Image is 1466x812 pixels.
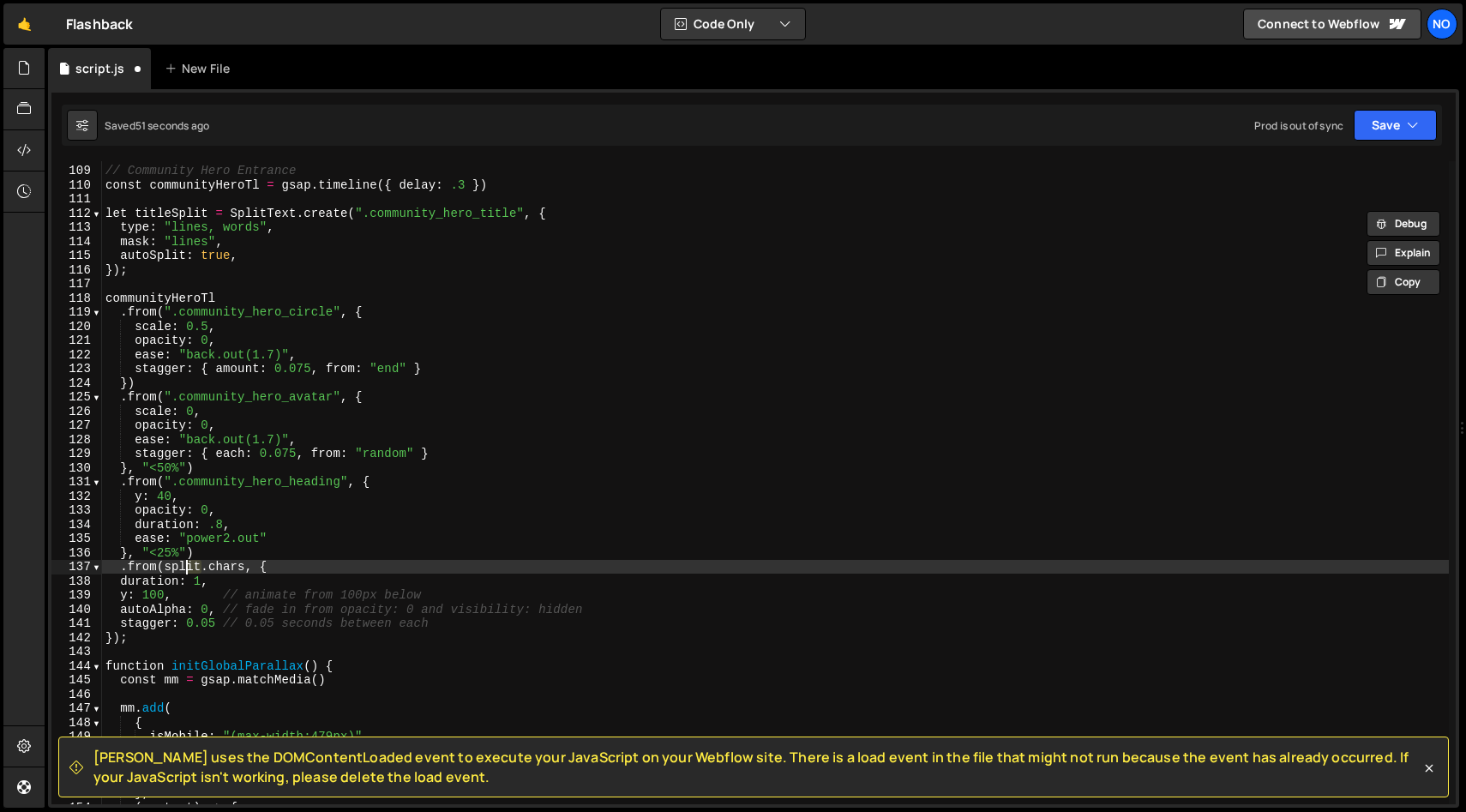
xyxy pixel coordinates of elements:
[1367,211,1440,237] button: Debug
[51,305,102,320] div: 119
[51,546,102,561] div: 136
[51,348,102,363] div: 122
[51,334,102,348] div: 121
[51,503,102,518] div: 133
[51,292,102,306] div: 118
[51,518,102,532] div: 134
[661,9,805,39] button: Code Only
[51,574,102,589] div: 138
[51,263,102,278] div: 116
[51,645,102,659] div: 143
[51,773,102,787] div: 152
[51,532,102,546] div: 135
[51,730,102,744] div: 149
[51,220,102,235] div: 113
[51,744,102,759] div: 150
[51,433,102,448] div: 128
[51,249,102,263] div: 115
[51,475,102,490] div: 131
[51,376,102,391] div: 124
[51,758,102,773] div: 151
[51,320,102,334] div: 120
[51,164,102,178] div: 109
[51,588,102,603] div: 139
[66,14,133,34] div: Flashback
[51,207,102,221] div: 112
[1367,240,1440,266] button: Explain
[51,362,102,376] div: 123
[135,118,209,133] div: 51 seconds ago
[51,701,102,716] div: 147
[51,603,102,617] div: 140
[51,673,102,688] div: 145
[51,418,102,433] div: 127
[51,447,102,461] div: 129
[105,118,209,133] div: Saved
[51,786,102,801] div: 153
[165,60,237,77] div: New File
[75,60,124,77] div: script.js
[51,461,102,476] div: 130
[1427,9,1457,39] a: No
[51,716,102,731] div: 148
[51,178,102,193] div: 110
[3,3,45,45] a: 🤙
[51,192,102,207] div: 111
[51,490,102,504] div: 132
[93,748,1421,786] span: [PERSON_NAME] uses the DOMContentLoaded event to execute your JavaScript on your Webflow site. Th...
[51,631,102,646] div: 142
[51,617,102,631] div: 141
[51,277,102,292] div: 117
[1354,110,1437,141] button: Save
[51,560,102,574] div: 137
[1367,269,1440,295] button: Copy
[51,688,102,702] div: 146
[51,235,102,250] div: 114
[51,405,102,419] div: 126
[51,659,102,674] div: 144
[51,390,102,405] div: 125
[1243,9,1421,39] a: Connect to Webflow
[1254,118,1343,133] div: Prod is out of sync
